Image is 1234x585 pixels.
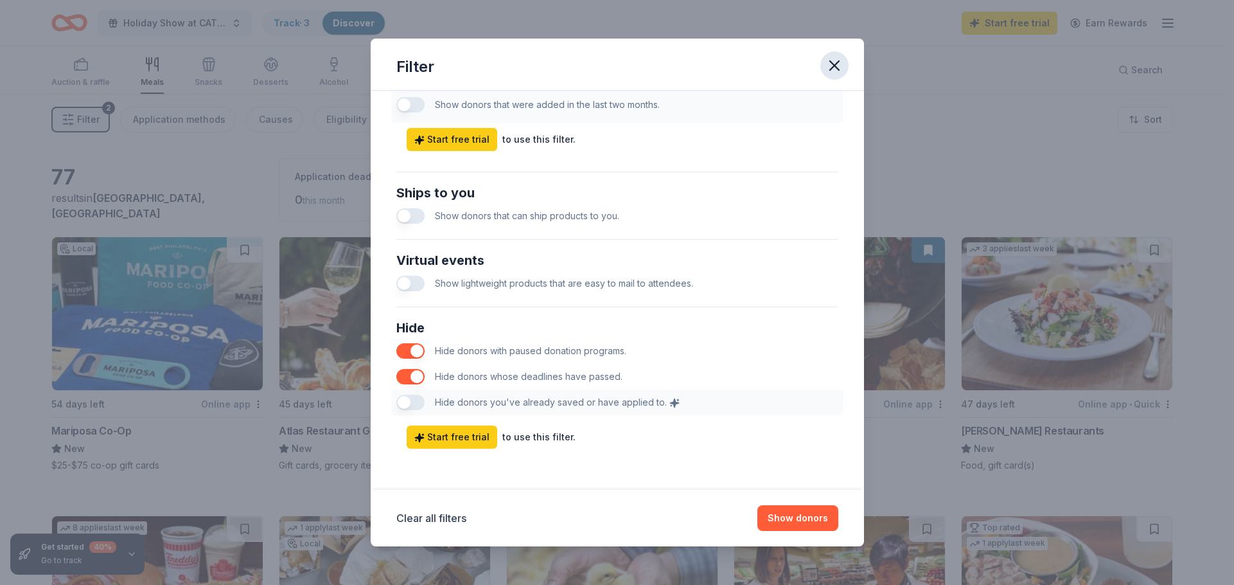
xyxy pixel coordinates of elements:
[502,429,576,445] div: to use this filter.
[407,128,497,151] a: Start free trial
[414,132,489,147] span: Start free trial
[502,132,576,147] div: to use this filter.
[396,250,838,271] div: Virtual events
[757,505,838,531] button: Show donors
[435,371,622,382] span: Hide donors whose deadlines have passed.
[396,57,434,77] div: Filter
[407,426,497,449] a: Start free trial
[396,510,466,526] button: Clear all filters
[396,183,838,203] div: Ships to you
[435,210,619,221] span: Show donors that can ship products to you.
[435,345,626,356] span: Hide donors with paused donation programs.
[414,429,489,445] span: Start free trial
[435,278,693,289] span: Show lightweight products that are easy to mail to attendees.
[396,318,838,338] div: Hide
